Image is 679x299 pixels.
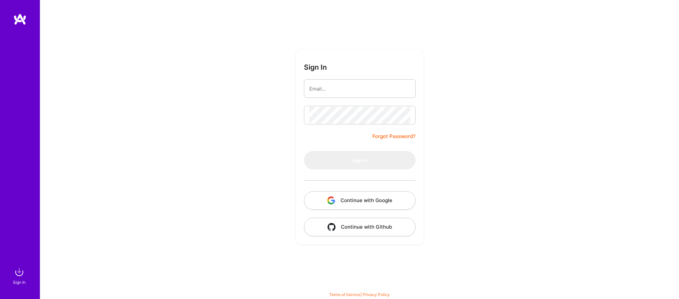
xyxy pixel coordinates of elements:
[304,191,416,210] button: Continue with Google
[13,279,26,286] div: Sign In
[363,292,390,297] a: Privacy Policy
[328,223,336,231] img: icon
[13,13,27,25] img: logo
[14,265,26,286] a: sign inSign In
[13,265,26,279] img: sign in
[329,292,360,297] a: Terms of Service
[329,292,390,297] span: |
[304,218,416,236] button: Continue with Github
[40,279,679,296] div: © 2025 ATeams Inc., All rights reserved.
[372,132,416,140] a: Forgot Password?
[309,80,410,97] input: Email...
[304,63,327,71] h3: Sign In
[304,151,416,170] button: Sign In
[327,196,335,204] img: icon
